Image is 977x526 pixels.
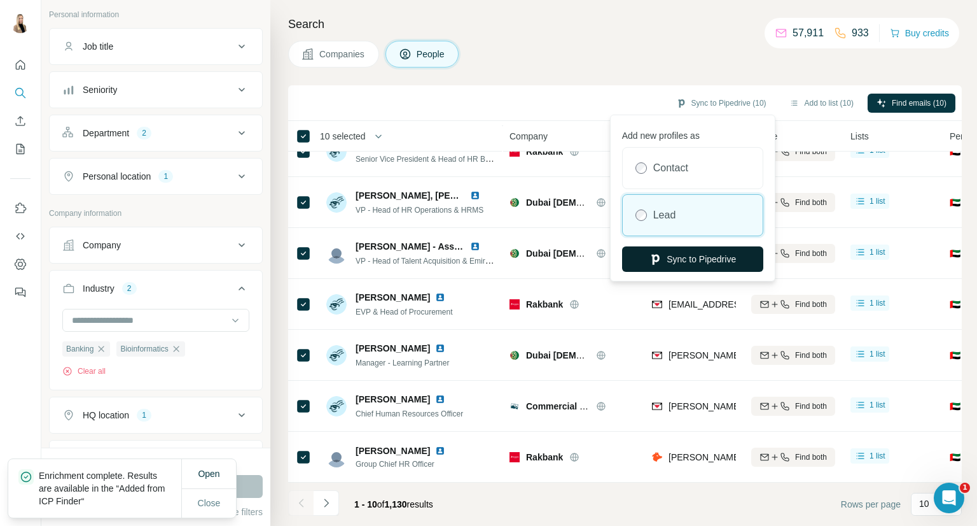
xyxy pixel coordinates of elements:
span: [PERSON_NAME] [356,342,430,355]
span: [PERSON_NAME] [356,393,430,406]
img: LinkedIn logo [470,190,480,201]
span: Chief Human Resources Officer [356,409,463,418]
button: Find both [751,295,835,314]
img: provider hunter logo [652,451,662,464]
img: Logo of Rakbank [509,299,520,309]
img: Avatar [326,396,347,416]
span: VP - Head of Talent Acquisition & Emiratization [356,255,513,266]
div: 2 [122,283,137,294]
img: provider findymail logo [652,298,662,311]
button: Add to list (10) [780,94,863,113]
div: Job title [83,40,113,53]
span: Find both [795,350,827,361]
span: [PERSON_NAME][EMAIL_ADDRESS][PERSON_NAME][DOMAIN_NAME] [669,452,966,462]
span: 1 list [870,246,885,258]
span: 🇦🇪 [950,400,960,413]
p: 57,911 [793,25,824,41]
h4: Search [288,15,962,33]
span: People [417,48,446,60]
span: EVP & Head of Procurement [356,308,453,316]
img: Logo of Rakbank [509,452,520,462]
iframe: Intercom live chat [934,483,964,513]
span: Find both [795,248,827,259]
button: Use Surfe API [10,225,31,248]
img: provider findymail logo [652,349,662,362]
button: Company [50,230,262,260]
span: 1 [960,483,970,493]
img: Avatar [326,192,347,213]
button: Quick start [10,53,31,76]
button: Find both [751,244,835,263]
span: Lists [850,130,869,143]
label: Lead [653,208,676,223]
img: Avatar [326,243,347,264]
button: Seniority [50,75,262,105]
span: Find both [795,451,827,463]
span: 🇦🇪 [950,196,960,209]
div: 2 [137,127,151,139]
span: 🇦🇪 [950,298,960,311]
span: [PERSON_NAME][EMAIL_ADDRESS][PERSON_NAME][DOMAIN_NAME] [669,350,966,360]
button: Find both [751,193,835,212]
span: results [354,499,433,509]
img: Logo of Commercial Bank International [509,401,520,411]
div: Department [83,127,129,139]
span: Find both [795,401,827,412]
p: Personal information [49,9,263,20]
span: Find both [795,299,827,310]
div: 1 [158,171,173,182]
span: [PERSON_NAME][EMAIL_ADDRESS][DOMAIN_NAME] [669,401,892,411]
p: Company information [49,208,263,219]
span: 1 list [870,195,885,207]
span: 1,130 [385,499,407,509]
span: 🇦🇪 [950,451,960,464]
img: LinkedIn logo [435,446,445,456]
div: 1 [137,409,151,421]
span: Manager - Learning Partner [356,359,449,367]
span: Companies [319,48,366,60]
span: 1 list [870,450,885,462]
span: 10 selected [320,130,366,143]
span: [PERSON_NAME] [356,444,430,457]
span: Company [509,130,548,143]
p: 10 [919,497,929,510]
button: Buy credits [890,24,949,42]
span: Dubai [DEMOGRAPHIC_DATA] Bank P.J.S.C [526,197,712,208]
span: Find both [795,197,827,208]
span: of [377,499,385,509]
span: [PERSON_NAME] - Associate CIPD, CODP [356,241,534,252]
button: Clear all [62,366,106,377]
span: Rakbank [526,451,563,464]
span: 1 list [870,348,885,360]
button: Personal location1 [50,161,262,192]
span: Senior Vice President & Head of HR Business Partnership [356,153,552,164]
button: Close [189,492,230,515]
label: Contact [653,160,688,176]
span: Find emails (10) [892,97,946,109]
img: LinkedIn logo [435,343,445,353]
span: [PERSON_NAME], [PERSON_NAME],MCIPD [356,190,541,201]
span: Banking [66,343,94,355]
img: LinkedIn logo [435,394,445,404]
span: Commercial Bank International [526,401,657,411]
button: Search [10,82,31,104]
span: 🇦🇪 [950,247,960,260]
button: Dashboard [10,253,31,276]
button: Department2 [50,118,262,148]
span: [EMAIL_ADDRESS][DOMAIN_NAME] [669,299,819,309]
button: Enrich CSV [10,110,31,132]
button: Annual revenue ($) [50,443,262,474]
button: Industry2 [50,273,262,309]
button: Sync to Pipedrive [622,246,763,272]
p: 933 [852,25,869,41]
button: HQ location1 [50,400,262,430]
button: Find both [751,397,835,416]
img: Logo of Dubai Islamic Bank P.J.S.C [509,248,520,259]
button: Find both [751,448,835,467]
span: 1 list [870,297,885,309]
button: Find emails (10) [868,94,955,113]
button: Open [189,462,228,485]
div: Personal location [83,170,151,183]
div: Industry [83,282,114,295]
span: 1 - 10 [354,499,377,509]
